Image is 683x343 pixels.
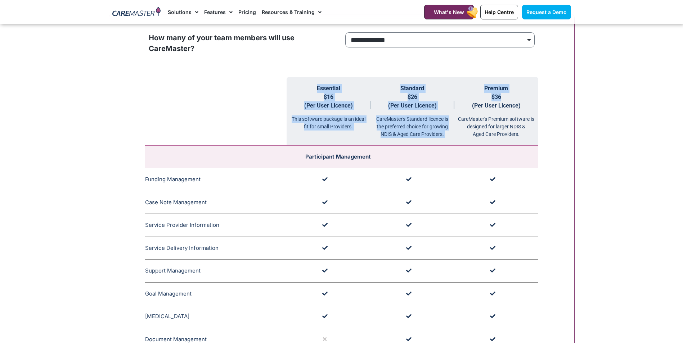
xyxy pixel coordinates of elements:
span: What's New [434,9,464,15]
div: This software package is an ideal fit for small Providers. [287,110,370,131]
td: Service Delivery Information [145,237,287,260]
img: CareMaster Logo [112,7,161,18]
a: Request a Demo [522,5,571,19]
span: $26 (Per User Licence) [388,93,437,109]
th: Premium [454,77,538,146]
a: What's New [424,5,474,19]
th: Standard [370,77,454,146]
td: Case Note Management [145,191,287,214]
div: CareMaster's Standard licence is the preferred choice for growing NDIS & Aged Care Providers. [370,110,454,138]
a: Help Centre [480,5,518,19]
td: [MEDICAL_DATA] [145,305,287,328]
span: Help Centre [485,9,514,15]
span: $36 (Per User Licence) [472,93,521,109]
td: Support Management [145,260,287,283]
span: Participant Management [305,153,371,160]
td: Goal Management [145,282,287,305]
td: Funding Management [145,168,287,191]
span: $16 (Per User Licence) [304,93,353,109]
td: Service Provider Information [145,214,287,237]
div: CareMaster's Premium software is designed for larger NDIS & Aged Care Providers. [454,110,538,138]
th: Essential [287,77,370,146]
p: How many of your team members will use CareMaster? [149,32,338,54]
span: Request a Demo [526,9,567,15]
